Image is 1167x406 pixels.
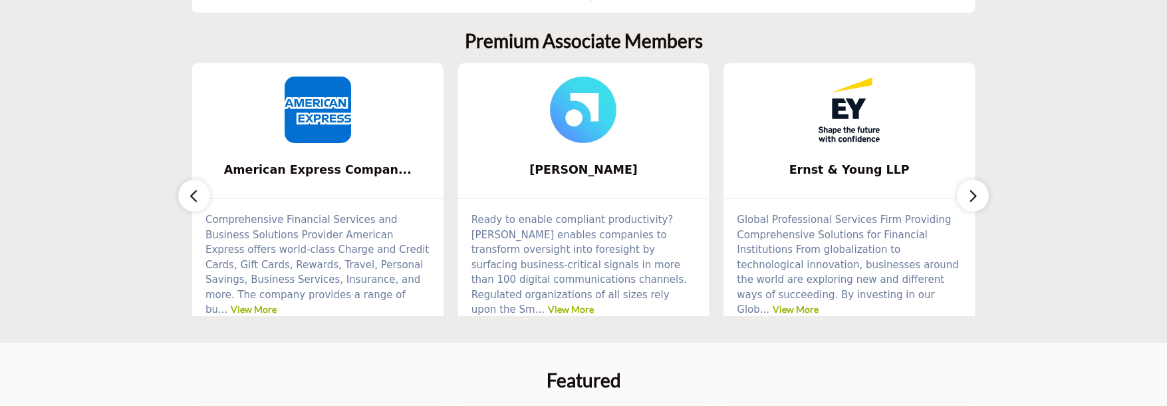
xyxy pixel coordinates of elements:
b: Ernst & Young LLP [743,152,955,188]
img: Smarsh [550,77,616,143]
b: American Express Company [212,152,424,188]
a: View More [773,304,819,315]
h2: Featured [547,369,621,392]
a: American Express Compan... [192,152,444,188]
span: American Express Compan... [212,161,424,178]
h2: Premium Associate Members [465,30,703,53]
span: ... [218,304,227,315]
p: Ready to enable compliant productivity? [PERSON_NAME] enables companies to transform oversight in... [471,212,696,317]
span: [PERSON_NAME] [478,161,690,178]
img: Ernst & Young LLP [816,77,882,143]
span: ... [760,304,769,315]
b: Smarsh [478,152,690,188]
a: Ernst & Young LLP [723,152,975,188]
span: Ernst & Young LLP [743,161,955,178]
a: View More [231,304,277,315]
p: Global Professional Services Firm Providing Comprehensive Solutions for Financial Institutions Fr... [737,212,962,317]
a: [PERSON_NAME] [458,152,710,188]
img: American Express Company [285,77,351,143]
span: ... [535,304,545,315]
a: View More [548,304,594,315]
p: Comprehensive Financial Services and Business Solutions Provider American Express offers world-cl... [205,212,430,317]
